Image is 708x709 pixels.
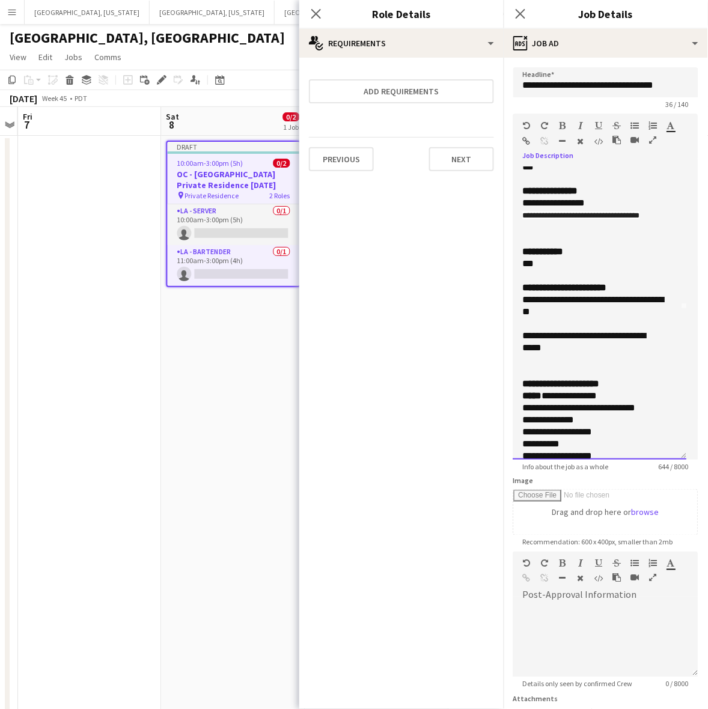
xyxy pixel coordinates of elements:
button: Clear Formatting [577,136,585,146]
span: 2 Roles [270,191,290,200]
h3: OC - [GEOGRAPHIC_DATA] Private Residence [DATE] [168,169,300,190]
button: Horizontal Line [559,136,567,146]
button: HTML Code [595,574,603,583]
span: Details only seen by confirmed Crew [513,680,642,689]
button: Undo [523,121,531,130]
h3: Job Details [504,6,708,22]
button: Strikethrough [613,121,621,130]
a: View [5,49,31,65]
button: Unordered List [631,121,639,130]
span: 0/2 [283,112,300,121]
span: 0/2 [273,159,290,168]
app-card-role: LA - Bartender0/111:00am-3:00pm (4h) [168,245,300,286]
button: Add requirements [309,79,494,103]
button: Redo [541,559,549,568]
button: Paste as plain text [613,573,621,583]
button: Italic [577,121,585,130]
span: Jobs [64,52,82,62]
span: Sat [166,111,180,122]
button: Unordered List [631,559,639,568]
span: 644 / 8000 [649,462,698,471]
button: Bold [559,121,567,130]
span: 36 / 140 [656,100,698,109]
button: Paste as plain text [613,135,621,145]
button: Italic [577,559,585,568]
button: Insert video [631,573,639,583]
span: 0 / 8000 [656,680,698,689]
button: Previous [309,147,374,171]
button: Underline [595,121,603,130]
span: 10:00am-3:00pm (5h) [177,159,243,168]
button: Bold [559,559,567,568]
a: Edit [34,49,57,65]
span: Info about the job as a whole [513,462,618,471]
span: View [10,52,26,62]
app-card-role: LA - Server0/110:00am-3:00pm (5h) [168,204,300,245]
button: [GEOGRAPHIC_DATA], [US_STATE] [275,1,400,24]
button: Underline [595,559,603,568]
button: Strikethrough [613,559,621,568]
span: Fri [23,111,32,122]
button: Next [429,147,494,171]
button: Redo [541,121,549,130]
h3: Role Details [299,6,504,22]
button: [GEOGRAPHIC_DATA], [US_STATE] [150,1,275,24]
app-job-card: Draft10:00am-3:00pm (5h)0/2OC - [GEOGRAPHIC_DATA] Private Residence [DATE] Private Residence2 Rol... [166,141,301,287]
a: Jobs [60,49,87,65]
div: 1 Job [284,123,299,132]
a: Comms [90,49,126,65]
button: [GEOGRAPHIC_DATA], [US_STATE] [25,1,150,24]
button: Insert Link [523,136,531,146]
button: Clear Formatting [577,574,585,583]
span: 8 [165,118,180,132]
div: Requirements [299,29,504,58]
button: Text Color [667,559,676,568]
span: Edit [38,52,52,62]
button: Fullscreen [649,135,658,145]
span: Recommendation: 600 x 400px, smaller than 2mb [513,538,683,547]
button: Ordered List [649,121,658,130]
h1: [GEOGRAPHIC_DATA], [GEOGRAPHIC_DATA] [10,29,285,47]
div: [DATE] [10,93,37,105]
button: Fullscreen [649,573,658,583]
div: Job Ad [504,29,708,58]
div: PDT [75,94,87,103]
button: Ordered List [649,559,658,568]
button: HTML Code [595,136,603,146]
button: Horizontal Line [559,574,567,583]
button: Text Color [667,121,676,130]
span: Week 45 [40,94,70,103]
span: Private Residence [185,191,239,200]
span: 7 [21,118,32,132]
div: Draft [168,142,300,151]
label: Attachments [513,695,558,704]
button: Insert video [631,135,639,145]
button: Undo [523,559,531,568]
span: Comms [94,52,121,62]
